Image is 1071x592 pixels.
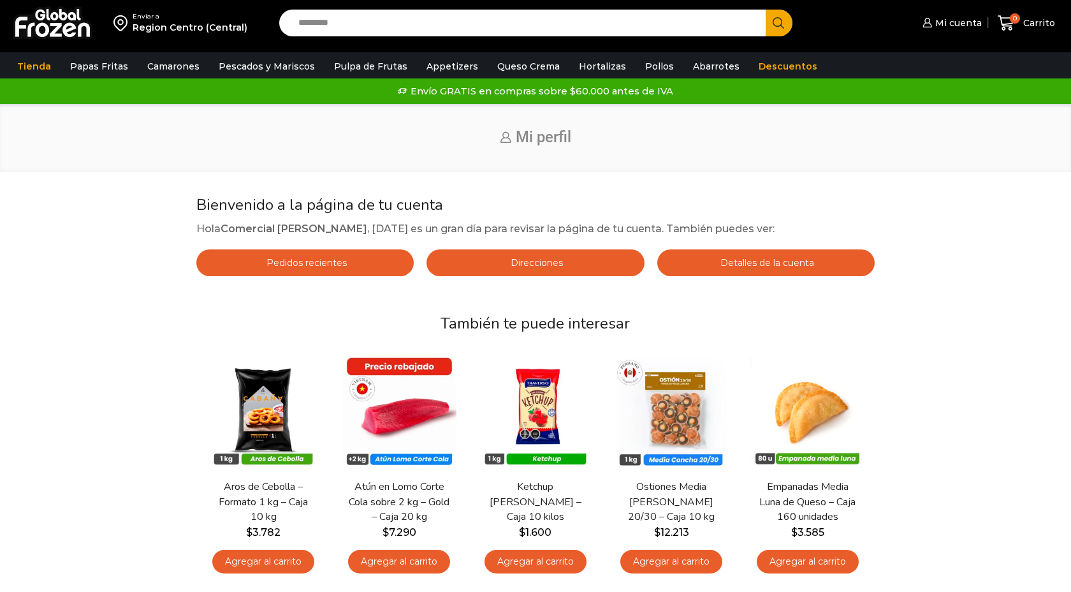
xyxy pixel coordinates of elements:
a: Mi cuenta [919,10,982,36]
span: Carrito [1020,17,1055,29]
div: 4 / 7 [607,349,736,581]
a: Detalles de la cuenta [657,249,875,276]
bdi: 7.290 [382,526,416,538]
strong: Comercial [PERSON_NAME] [221,223,367,235]
span: Pedidos recientes [263,257,347,269]
div: 3 / 7 [470,349,600,581]
a: Papas Fritas [64,54,135,78]
a: Agregar al carrito: “Atún en Lomo Corte Cola sobre 2 kg - Gold – Caja 20 kg” [348,550,450,573]
div: 6 / 7 [878,349,1008,566]
span: También te puede interesar [441,313,630,334]
a: Pollos [639,54,680,78]
a: Pulpa de Frutas [328,54,414,78]
a: Pescados y Mariscos [212,54,321,78]
a: Aros de Cebolla – Formato 1 kg – Caja 10 kg [212,480,314,524]
a: Direcciones [426,249,644,276]
a: Queso Crema [491,54,566,78]
span: $ [519,526,525,538]
div: 5 / 7 [743,349,872,581]
bdi: 3.782 [246,526,280,538]
a: Agregar al carrito: “Aros de Cebolla - Formato 1 kg - Caja 10 kg” [212,550,314,573]
a: Agregar al carrito: “Empanadas Media Luna de Queso - Caja 160 unidades” [757,550,859,573]
a: Camarones [141,54,206,78]
span: Mi perfil [516,128,571,146]
button: Search button [766,10,792,36]
a: Abarrotes [687,54,746,78]
bdi: 3.585 [791,526,824,538]
span: $ [382,526,389,538]
div: Region Centro (Central) [133,21,247,34]
a: Agregar al carrito: “Ostiones Media Concha Peruano 20/30 - Caja 10 kg” [620,550,722,573]
div: 2 / 7 [335,349,464,581]
a: Hortalizas [572,54,632,78]
div: 1 / 7 [198,349,328,581]
span: 0 [1010,13,1020,24]
span: Direcciones [507,257,563,269]
span: $ [791,526,798,538]
bdi: 1.600 [519,526,551,538]
a: 0 Carrito [994,8,1058,38]
div: Enviar a [133,12,247,21]
a: Ostiones Media [PERSON_NAME] 20/30 – Caja 10 kg [620,480,722,524]
span: Mi cuenta [932,17,982,29]
span: $ [246,526,252,538]
a: Ketchup [PERSON_NAME] – Caja 10 kilos [484,480,586,524]
bdi: 12.213 [654,526,689,538]
p: Hola , [DATE] es un gran día para revisar la página de tu cuenta. También puedes ver: [196,221,874,237]
a: Descuentos [752,54,824,78]
span: Bienvenido a la página de tu cuenta [196,195,443,215]
a: Appetizers [420,54,484,78]
a: Tienda [11,54,57,78]
a: Pedidos recientes [196,249,414,276]
a: Agregar al carrito: “Ketchup Traverso - Caja 10 kilos” [484,550,586,573]
img: address-field-icon.svg [113,12,133,34]
a: Empanadas Media Luna de Queso – Caja 160 unidades [756,480,859,524]
span: $ [654,526,660,538]
span: Detalles de la cuenta [717,257,814,269]
a: Atún en Lomo Corte Cola sobre 2 kg – Gold – Caja 20 kg [348,480,451,524]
